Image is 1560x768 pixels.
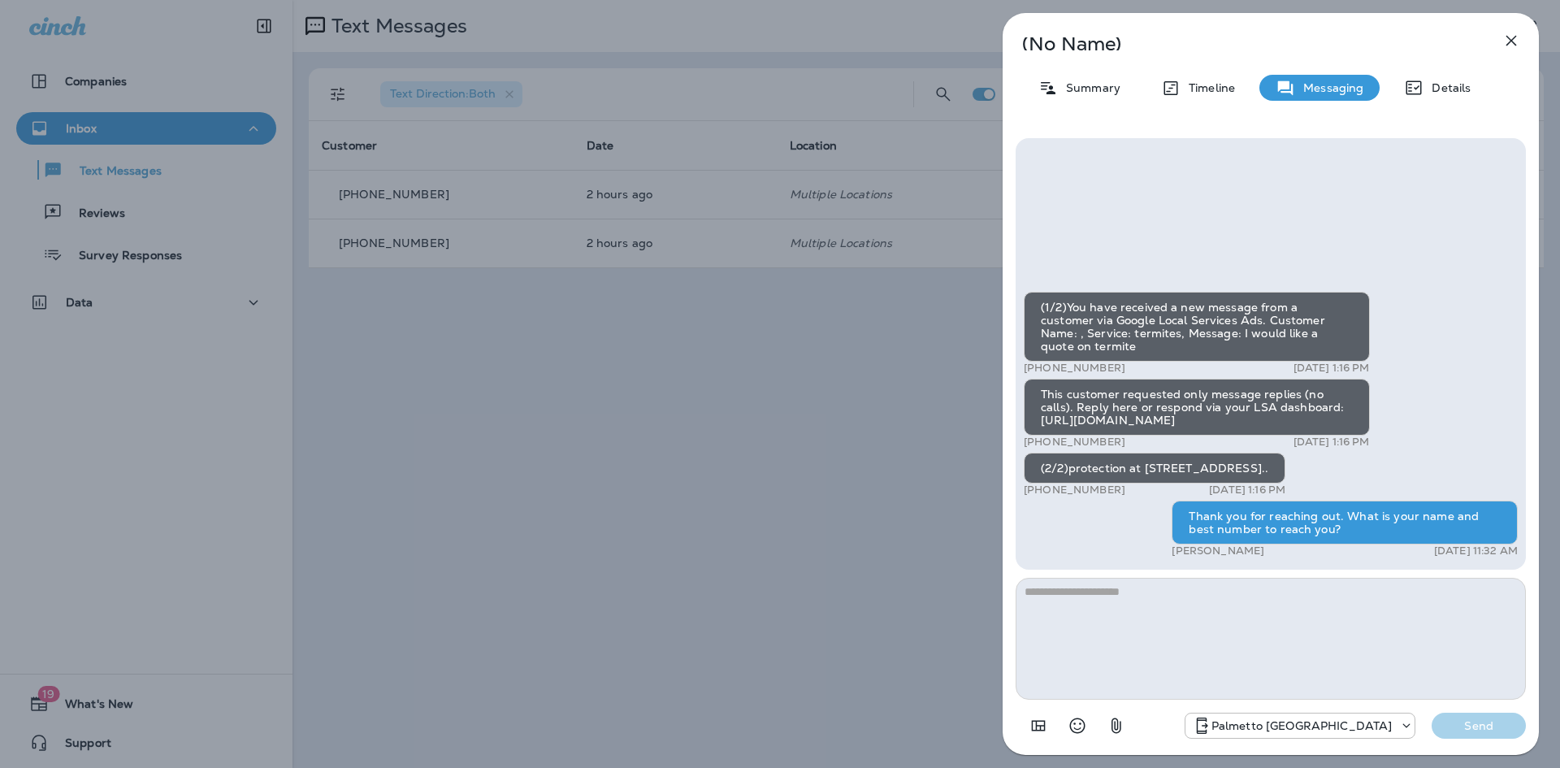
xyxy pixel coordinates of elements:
[1022,709,1055,742] button: Add in a premade template
[1024,362,1125,375] p: [PHONE_NUMBER]
[1209,484,1285,497] p: [DATE] 1:16 PM
[1058,81,1120,94] p: Summary
[1024,292,1370,362] div: (1/2)You have received a new message from a customer via Google Local Services Ads. Customer Name...
[1061,709,1094,742] button: Select an emoji
[1024,436,1125,449] p: [PHONE_NUMBER]
[1024,379,1370,436] div: This customer requested only message replies (no calls). Reply here or respond via your LSA dashb...
[1293,362,1370,375] p: [DATE] 1:16 PM
[1172,545,1264,558] p: [PERSON_NAME]
[1211,719,1393,732] p: Palmetto [GEOGRAPHIC_DATA]
[1293,436,1370,449] p: [DATE] 1:16 PM
[1423,81,1471,94] p: Details
[1172,501,1518,545] div: Thank you for reaching out. What is your name and best number to reach you?
[1295,81,1363,94] p: Messaging
[1181,81,1235,94] p: Timeline
[1024,453,1285,484] div: (2/2)protection at [STREET_ADDRESS]..
[1434,545,1518,558] p: [DATE] 11:32 AM
[1185,716,1415,735] div: +1 (843) 353-4625
[1024,484,1125,497] p: [PHONE_NUMBER]
[1022,37,1466,50] p: (No Name)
